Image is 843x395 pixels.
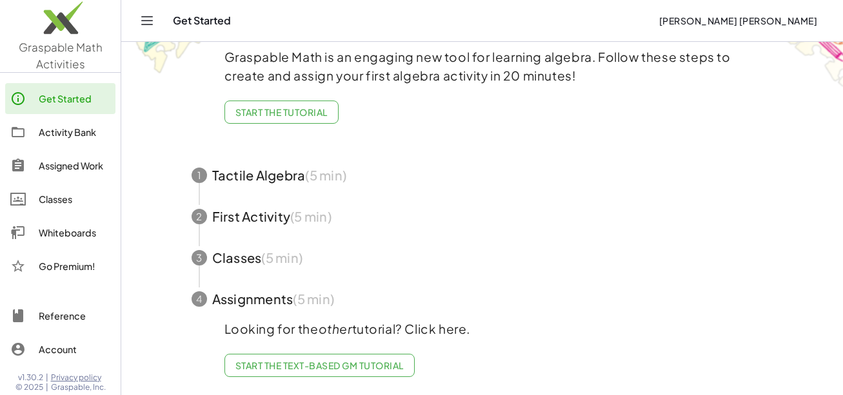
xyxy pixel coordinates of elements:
[176,155,789,196] button: 1Tactile Algebra(5 min)
[224,354,415,377] a: Start the Text-based GM Tutorial
[18,372,43,383] span: v1.30.2
[235,106,328,118] span: Start the Tutorial
[39,308,110,323] div: Reference
[46,372,48,383] span: |
[319,321,352,336] em: other
[224,101,339,124] button: Start the Tutorial
[19,40,103,71] span: Graspable Math Activities
[192,250,207,265] div: 3
[5,117,115,148] a: Activity Bank
[5,184,115,215] a: Classes
[46,382,48,392] span: |
[192,291,207,307] div: 4
[192,168,207,183] div: 1
[192,209,207,224] div: 2
[176,196,789,237] button: 2First Activity(5 min)
[39,225,110,240] div: Whiteboards
[659,15,817,26] span: [PERSON_NAME] [PERSON_NAME]
[39,342,110,357] div: Account
[224,48,740,85] p: Graspable Math is an engaging new tool for learning algebra. Follow these steps to create and ass...
[5,217,115,248] a: Whiteboards
[39,191,110,207] div: Classes
[39,124,110,140] div: Activity Bank
[224,320,740,338] p: Looking for the tutorial? Click here.
[39,258,110,274] div: Go Premium!
[648,9,828,32] button: [PERSON_NAME] [PERSON_NAME]
[176,278,789,320] button: 4Assignments(5 min)
[39,158,110,173] div: Assigned Work
[235,360,404,371] span: Start the Text-based GM Tutorial
[5,83,115,114] a: Get Started
[137,10,157,31] button: Toggle navigation
[176,237,789,278] button: 3Classes(5 min)
[39,91,110,106] div: Get Started
[51,382,106,392] span: Graspable, Inc.
[5,334,115,365] a: Account
[5,300,115,331] a: Reference
[5,150,115,181] a: Assigned Work
[15,382,43,392] span: © 2025
[51,372,106,383] a: Privacy policy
